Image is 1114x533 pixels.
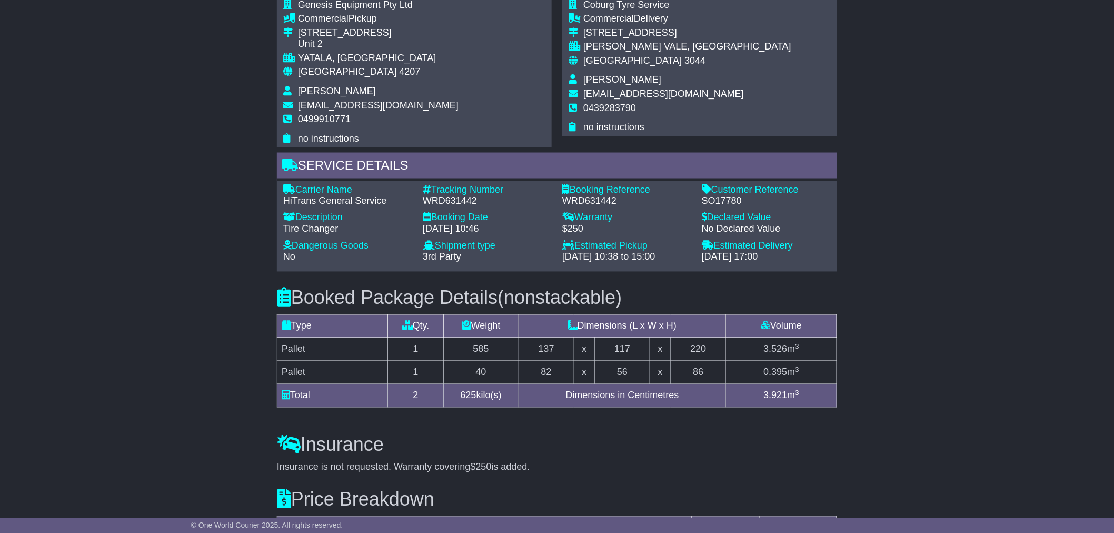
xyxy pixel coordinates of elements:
[795,389,799,397] sup: 3
[498,287,622,309] span: (nonstackable)
[583,122,644,132] span: no instructions
[283,252,295,262] span: No
[277,462,837,473] div: Insurance is not requested. Warranty covering is added.
[298,53,459,64] div: YATALA, [GEOGRAPHIC_DATA]
[702,224,831,235] div: No Declared Value
[443,338,519,361] td: 585
[443,384,519,408] td: kilo(s)
[399,66,420,77] span: 4207
[471,462,492,472] span: $250
[277,288,837,309] h3: Booked Package Details
[388,361,443,384] td: 1
[594,361,650,384] td: 56
[298,100,459,111] span: [EMAIL_ADDRESS][DOMAIN_NAME]
[726,361,837,384] td: m
[298,114,351,124] span: 0499910771
[650,361,671,384] td: x
[191,521,343,529] span: © One World Courier 2025. All rights reserved.
[583,88,744,99] span: [EMAIL_ADDRESS][DOMAIN_NAME]
[583,55,682,66] span: [GEOGRAPHIC_DATA]
[795,366,799,374] sup: 3
[702,252,831,263] div: [DATE] 17:00
[562,252,691,263] div: [DATE] 10:38 to 15:00
[583,13,791,25] div: Delivery
[388,338,443,361] td: 1
[763,390,787,401] span: 3.921
[277,489,837,510] h3: Price Breakdown
[583,74,661,85] span: [PERSON_NAME]
[702,196,831,208] div: SO17780
[277,153,837,181] div: Service Details
[763,367,787,378] span: 0.395
[684,55,705,66] span: 3044
[443,315,519,338] td: Weight
[388,315,443,338] td: Qty.
[298,38,459,50] div: Unit 2
[562,212,691,224] div: Warranty
[519,315,726,338] td: Dimensions (L x W x H)
[583,41,791,53] div: [PERSON_NAME] VALE, [GEOGRAPHIC_DATA]
[423,252,461,262] span: 3rd Party
[726,384,837,408] td: m
[423,184,552,196] div: Tracking Number
[726,338,837,361] td: m
[277,361,388,384] td: Pallet
[519,338,574,361] td: 137
[795,343,799,351] sup: 3
[583,27,791,39] div: [STREET_ADDRESS]
[388,384,443,408] td: 2
[726,315,837,338] td: Volume
[574,338,594,361] td: x
[283,224,412,235] div: Tire Changer
[283,184,412,196] div: Carrier Name
[277,338,388,361] td: Pallet
[298,133,359,144] span: no instructions
[562,241,691,252] div: Estimated Pickup
[298,86,376,96] span: [PERSON_NAME]
[671,361,726,384] td: 86
[277,384,388,408] td: Total
[583,103,636,113] span: 0439283790
[562,184,691,196] div: Booking Reference
[423,241,552,252] div: Shipment type
[702,241,831,252] div: Estimated Delivery
[443,361,519,384] td: 40
[702,184,831,196] div: Customer Reference
[277,315,388,338] td: Type
[574,361,594,384] td: x
[423,196,552,208] div: WRD631442
[283,196,412,208] div: HiTrans General Service
[461,390,476,401] span: 625
[583,13,634,24] span: Commercial
[562,196,691,208] div: WRD631442
[277,435,837,456] h3: Insurance
[283,212,412,224] div: Description
[519,384,726,408] td: Dimensions in Centimetres
[283,241,412,252] div: Dangerous Goods
[298,13,459,25] div: Pickup
[763,344,787,354] span: 3.526
[298,13,349,24] span: Commercial
[298,27,459,39] div: [STREET_ADDRESS]
[594,338,650,361] td: 117
[298,66,396,77] span: [GEOGRAPHIC_DATA]
[423,212,552,224] div: Booking Date
[650,338,671,361] td: x
[423,224,552,235] div: [DATE] 10:46
[671,338,726,361] td: 220
[562,224,691,235] div: $250
[702,212,831,224] div: Declared Value
[519,361,574,384] td: 82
